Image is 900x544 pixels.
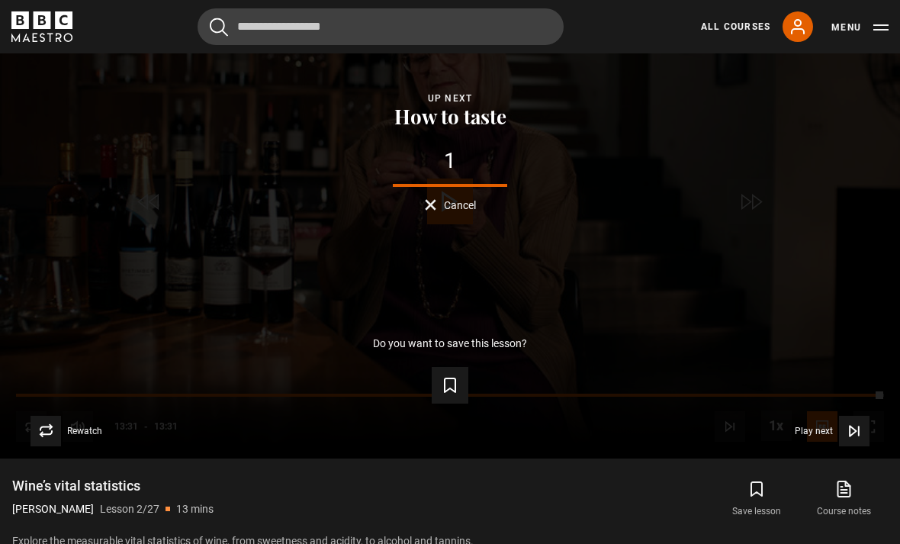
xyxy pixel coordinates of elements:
button: How to taste​ [390,106,511,127]
span: Rewatch [67,427,102,436]
div: 1 [24,150,876,172]
input: Search [198,8,564,45]
button: Toggle navigation [831,20,889,35]
svg: BBC Maestro [11,11,72,42]
button: Rewatch [31,416,102,446]
a: Course notes [801,477,888,521]
p: Lesson 2/27 [100,501,159,517]
span: Cancel [444,200,476,211]
button: Save lesson [713,477,800,521]
p: [PERSON_NAME] [12,501,94,517]
h1: Wine’s vital statistics​ [12,477,214,495]
a: All Courses [701,20,770,34]
button: Cancel [425,199,476,211]
p: Do you want to save this lesson? [373,338,527,349]
button: Play next [795,416,869,446]
span: Play next [795,427,833,436]
p: 13 mins [176,501,214,517]
div: Up next [24,91,876,106]
button: Submit the search query [210,18,228,37]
